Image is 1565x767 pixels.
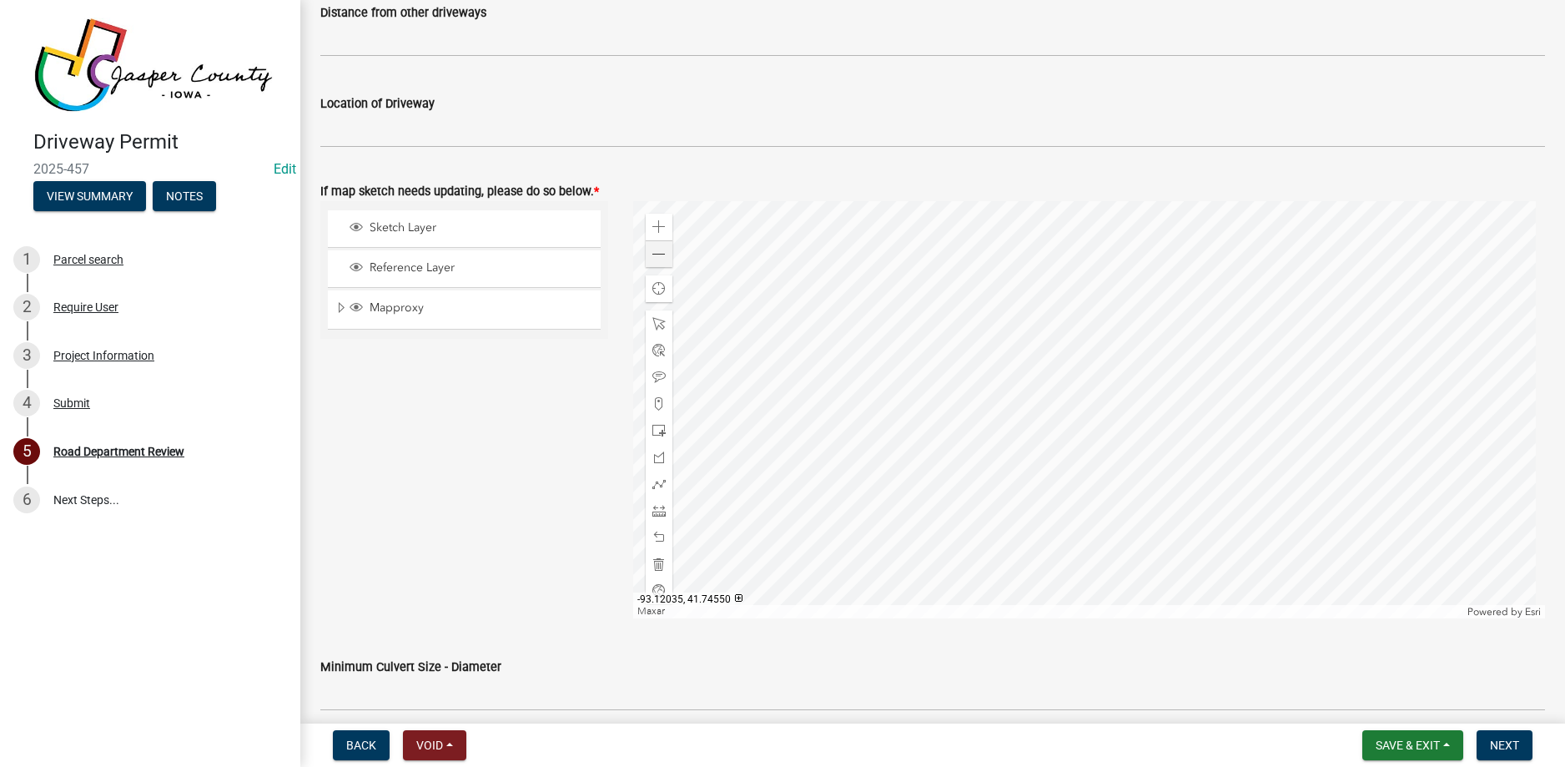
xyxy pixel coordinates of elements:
h4: Driveway Permit [33,130,287,154]
span: Next [1490,739,1519,752]
li: Reference Layer [328,250,601,288]
div: 5 [13,438,40,465]
wm-modal-confirm: Edit Application Number [274,161,296,177]
span: Save & Exit [1376,739,1440,752]
li: Mapproxy [328,290,601,329]
span: Void [416,739,443,752]
a: Edit [274,161,296,177]
div: 2 [13,294,40,320]
span: Expand [335,300,347,318]
div: Zoom out [646,240,672,267]
span: Mapproxy [365,300,595,315]
div: Mapproxy [347,300,595,317]
div: Find my location [646,275,672,302]
span: Reference Layer [365,260,595,275]
div: Require User [53,301,118,313]
ul: Layer List [326,206,602,334]
button: View Summary [33,181,146,211]
label: Minimum Culvert Size - Diameter [320,662,501,674]
span: Sketch Layer [365,220,595,235]
label: Distance from other driveways [320,8,486,19]
wm-modal-confirm: Summary [33,190,146,204]
div: Reference Layer [347,260,595,277]
button: Save & Exit [1362,730,1463,760]
wm-modal-confirm: Notes [153,190,216,204]
label: Location of Driveway [320,98,435,110]
div: 6 [13,487,40,513]
img: Jasper County, Iowa [33,18,274,113]
div: Maxar [633,605,1464,618]
div: Project Information [53,350,154,361]
button: Next [1477,730,1532,760]
div: Powered by [1463,605,1545,618]
button: Void [403,730,466,760]
button: Notes [153,181,216,211]
a: Esri [1525,606,1541,618]
div: 4 [13,390,40,416]
li: Sketch Layer [328,210,601,248]
span: 2025-457 [33,161,267,177]
div: 1 [13,246,40,273]
span: Back [346,739,376,752]
div: Zoom in [646,214,672,240]
button: Back [333,730,390,760]
div: Submit [53,397,90,409]
div: 3 [13,342,40,369]
div: Sketch Layer [347,220,595,237]
label: If map sketch needs updating, please do so below. [320,186,599,198]
div: Parcel search [53,254,123,265]
div: Road Department Review [53,446,184,457]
